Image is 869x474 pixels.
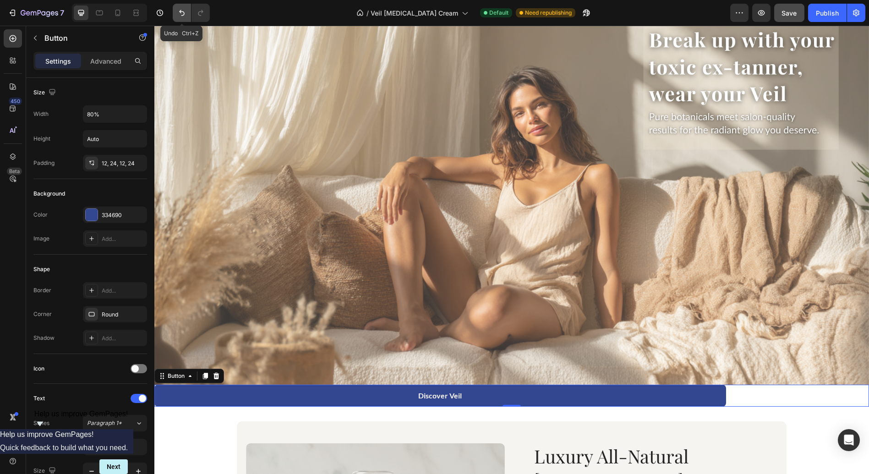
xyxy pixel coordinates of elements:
[154,26,869,474] iframe: Design area
[173,4,210,22] div: Undo/Redo
[808,4,847,22] button: Publish
[102,159,145,168] div: 12, 24, 12, 24
[525,9,572,17] span: Need republishing
[33,334,55,342] div: Shadow
[102,287,145,295] div: Add...
[60,7,64,18] p: 7
[44,33,122,44] p: Button
[7,168,22,175] div: Beta
[774,4,804,22] button: Save
[33,365,44,373] div: Icon
[4,4,68,22] button: 7
[489,9,508,17] span: Default
[264,365,308,376] p: Discover Veil
[11,346,32,354] div: Button
[83,131,147,147] input: Auto
[33,265,50,273] div: Shape
[33,234,49,243] div: Image
[9,98,22,105] div: 450
[34,410,128,429] button: Show survey - Help us improve GemPages!
[379,418,623,467] h1: Luxury All-Natural [MEDICAL_DATA] Mousse
[816,8,839,18] div: Publish
[45,56,71,66] p: Settings
[102,311,145,319] div: Round
[33,159,55,167] div: Padding
[33,135,50,143] div: Height
[33,190,65,198] div: Background
[782,9,797,17] span: Save
[366,8,369,18] span: /
[90,56,121,66] p: Advanced
[33,110,49,118] div: Width
[102,334,145,343] div: Add...
[102,235,145,243] div: Add...
[838,429,860,451] div: Open Intercom Messenger
[33,310,52,318] div: Corner
[33,87,58,99] div: Size
[34,410,128,418] span: Help us improve GemPages!
[33,211,48,219] div: Color
[102,211,145,219] div: 334690
[33,394,45,403] div: Text
[83,106,147,122] input: Auto
[33,286,51,294] div: Border
[371,8,458,18] span: Veil [MEDICAL_DATA] Cream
